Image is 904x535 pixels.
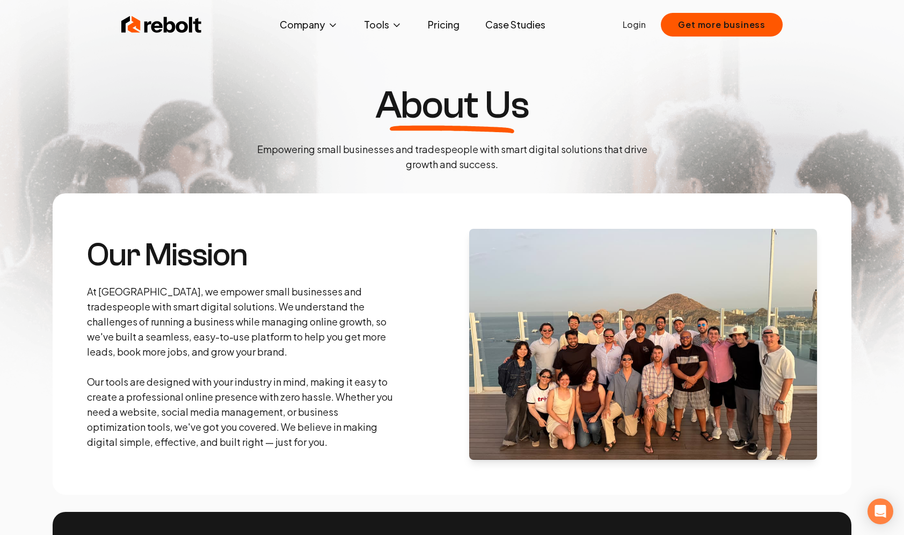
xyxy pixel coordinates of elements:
[419,14,468,35] a: Pricing
[375,86,529,125] h1: About Us
[477,14,554,35] a: Case Studies
[469,229,817,460] img: About
[661,13,783,37] button: Get more business
[121,14,202,35] img: Rebolt Logo
[271,14,347,35] button: Company
[248,142,656,172] p: Empowering small businesses and tradespeople with smart digital solutions that drive growth and s...
[355,14,411,35] button: Tools
[87,284,396,450] p: At [GEOGRAPHIC_DATA], we empower small businesses and tradespeople with smart digital solutions. ...
[623,18,646,31] a: Login
[867,498,893,524] div: Open Intercom Messenger
[87,239,396,271] h3: Our Mission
